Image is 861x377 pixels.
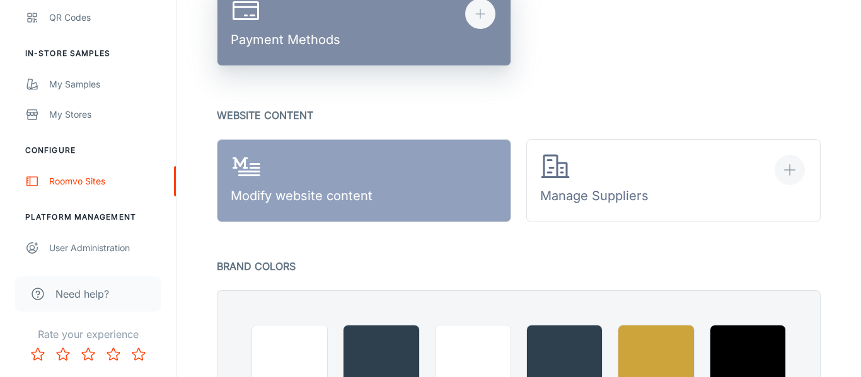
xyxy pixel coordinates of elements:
[126,342,151,367] button: Rate 5 star
[217,106,821,124] p: Website Content
[50,342,76,367] button: Rate 2 star
[49,108,163,121] div: My Stores
[217,257,821,275] p: Brand Colors
[55,286,109,301] span: Need help?
[540,152,649,210] div: Manage Suppliers
[10,327,166,342] p: Rate your experience
[231,152,373,210] div: Modify website content
[49,11,163,25] div: QR Codes
[49,77,163,91] div: My Samples
[101,342,126,367] button: Rate 4 star
[49,174,163,188] div: Roomvo Sites
[526,139,821,222] button: Manage Suppliers
[25,342,50,367] button: Rate 1 star
[49,241,163,255] div: User Administration
[76,342,101,367] button: Rate 3 star
[217,139,511,222] a: Modify website content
